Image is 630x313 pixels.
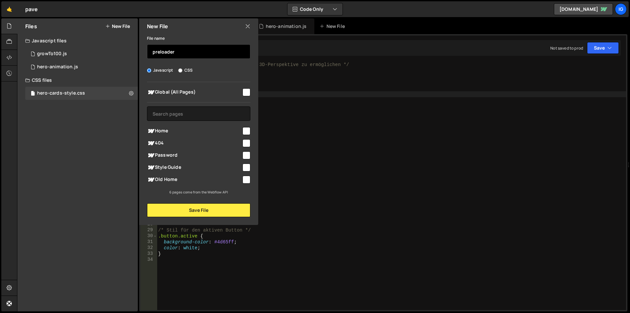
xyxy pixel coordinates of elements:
div: 32 [140,245,157,251]
label: Javascript [147,67,173,74]
span: Home [147,127,241,135]
a: [DOMAIN_NAME] [554,3,613,15]
div: 16663/45452.css [25,87,138,100]
div: 16663/45449.js [25,60,138,74]
small: 6 pages come from the Webflow API [169,190,228,194]
span: Global (All Pages) [147,88,241,96]
label: File name [147,35,165,42]
div: Not saved to prod [550,45,583,51]
div: 30 [140,233,157,239]
div: hero-animation.js [37,64,78,70]
span: 404 [147,139,241,147]
div: 34 [140,257,157,263]
div: hero-cards-style.css [37,90,85,96]
button: New File [105,24,130,29]
a: 🤙 [1,1,17,17]
div: 29 [140,227,157,233]
h2: New File [147,23,168,30]
span: Password [147,151,241,159]
input: Search pages [147,106,250,121]
div: 33 [140,251,157,257]
span: Style Guide [147,164,241,171]
a: ig [615,3,627,15]
input: Name [147,44,250,59]
div: pave [25,5,38,13]
span: Old Home [147,176,241,184]
button: Save [587,42,619,54]
div: Javascript files [17,34,138,47]
input: Javascript [147,68,151,73]
button: Code Only [287,3,343,15]
input: CSS [178,68,182,73]
div: 31 [140,239,157,245]
button: Save File [147,203,250,217]
label: CSS [178,67,193,74]
div: New File [320,23,347,30]
div: growTo100.js [37,51,67,57]
div: 16663/45533.js [25,47,138,60]
div: CSS files [17,74,138,87]
h2: Files [25,23,37,30]
div: hero-animation.js [266,23,307,30]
